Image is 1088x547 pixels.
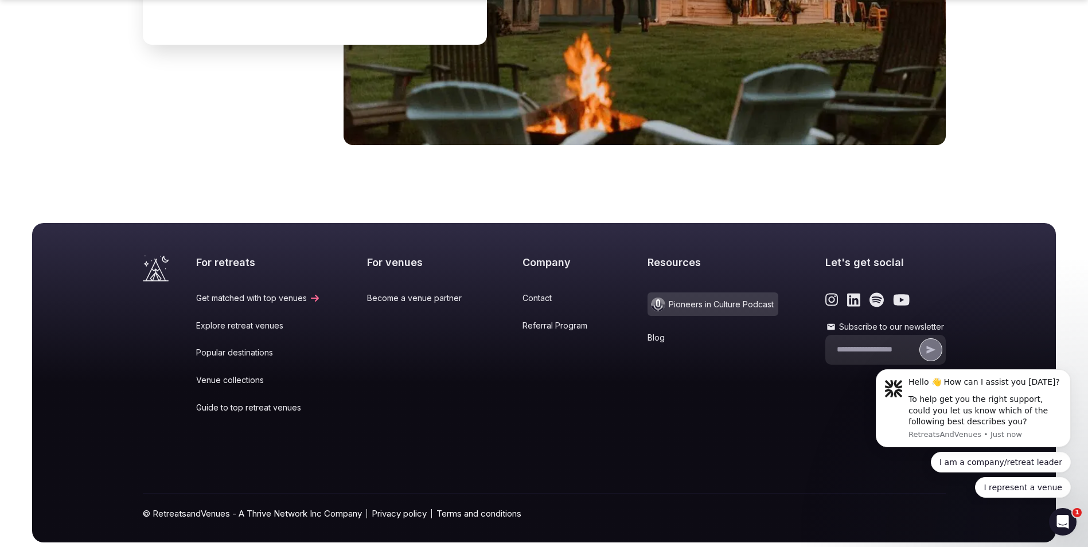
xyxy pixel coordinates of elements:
[196,347,321,358] a: Popular destinations
[869,292,884,307] a: Link to the retreats and venues Spotify page
[648,292,778,316] a: Pioneers in Culture Podcast
[522,255,601,269] h2: Company
[372,507,427,519] a: Privacy policy
[367,292,475,304] a: Become a venue partner
[825,321,946,333] label: Subscribe to our newsletter
[196,320,321,331] a: Explore retreat venues
[825,292,839,307] a: Link to the retreats and venues Instagram page
[522,320,601,331] a: Referral Program
[859,359,1088,505] iframe: Intercom notifications message
[1073,508,1082,517] span: 1
[825,255,946,269] h2: Let's get social
[196,374,321,386] a: Venue collections
[196,402,321,413] a: Guide to top retreat venues
[196,292,321,304] a: Get matched with top venues
[893,292,910,307] a: Link to the retreats and venues Youtube page
[648,255,778,269] h2: Resources
[196,255,321,269] h2: For retreats
[522,292,601,304] a: Contact
[648,332,778,343] a: Blog
[143,494,946,542] div: © RetreatsandVenues - A Thrive Network Inc Company
[847,292,860,307] a: Link to the retreats and venues LinkedIn page
[143,255,169,282] a: Visit the homepage
[1049,508,1077,536] iframe: Intercom live chat
[367,255,475,269] h2: For venues
[436,507,521,519] a: Terms and conditions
